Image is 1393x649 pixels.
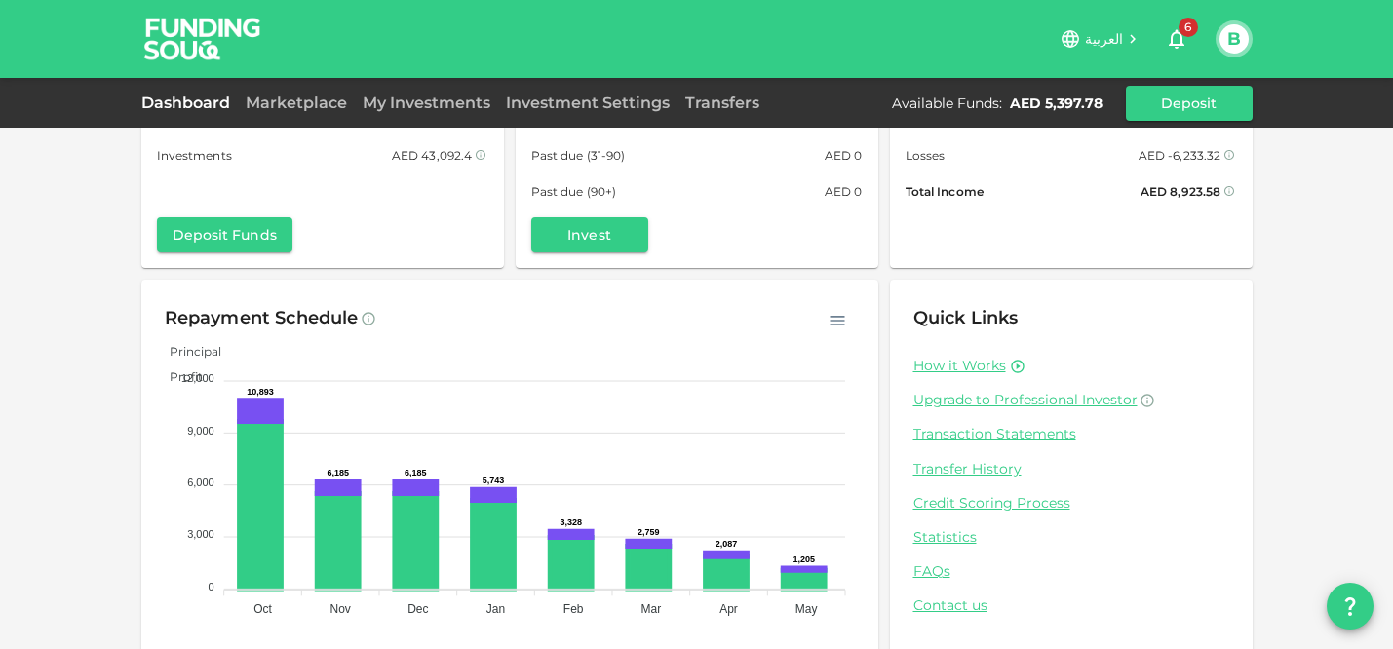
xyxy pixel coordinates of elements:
tspan: Feb [562,602,583,616]
a: FAQs [913,562,1229,581]
a: Investment Settings [498,94,677,112]
button: question [1327,583,1374,630]
div: AED 0 [825,145,863,166]
button: Invest [531,217,648,252]
span: Past due (31-90) [531,145,626,166]
span: Total Income [906,181,984,202]
tspan: 12,000 [181,372,214,384]
a: Transfers [677,94,767,112]
tspan: Dec [407,602,428,616]
span: Principal [155,344,221,359]
span: Losses [906,145,946,166]
div: AED 43,092.4 [392,145,473,166]
a: Transfer History [913,460,1229,478]
span: 6 [1179,18,1198,37]
tspan: 6,000 [187,477,214,488]
div: AED 5,397.78 [1010,94,1103,113]
a: Marketplace [238,94,355,112]
div: AED 8,923.58 [1141,181,1221,202]
tspan: Apr [719,602,738,616]
span: Upgrade to Professional Investor [913,391,1138,408]
a: Dashboard [141,94,238,112]
tspan: Oct [253,602,272,616]
button: Deposit Funds [157,217,292,252]
a: Credit Scoring Process [913,494,1229,513]
span: Past due (90+) [531,181,617,202]
div: AED -6,233.32 [1139,145,1221,166]
tspan: Mar [640,602,661,616]
a: My Investments [355,94,498,112]
tspan: Jan [485,602,504,616]
span: Investments [157,145,232,166]
tspan: May [794,602,817,616]
a: Upgrade to Professional Investor [913,391,1229,409]
button: Deposit [1126,86,1253,121]
tspan: 9,000 [187,425,214,437]
tspan: 0 [208,581,213,592]
tspan: Nov [329,602,350,616]
button: B [1219,24,1249,54]
a: Statistics [913,528,1229,547]
span: العربية [1085,30,1124,48]
a: Contact us [913,596,1229,615]
div: Repayment Schedule [165,303,359,334]
div: AED 0 [825,181,863,202]
tspan: 3,000 [187,528,214,540]
span: Quick Links [913,307,1019,328]
div: Available Funds : [892,94,1002,113]
a: Transaction Statements [913,425,1229,443]
span: Profit [155,369,203,384]
a: How it Works [913,357,1006,375]
button: 6 [1157,19,1196,58]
